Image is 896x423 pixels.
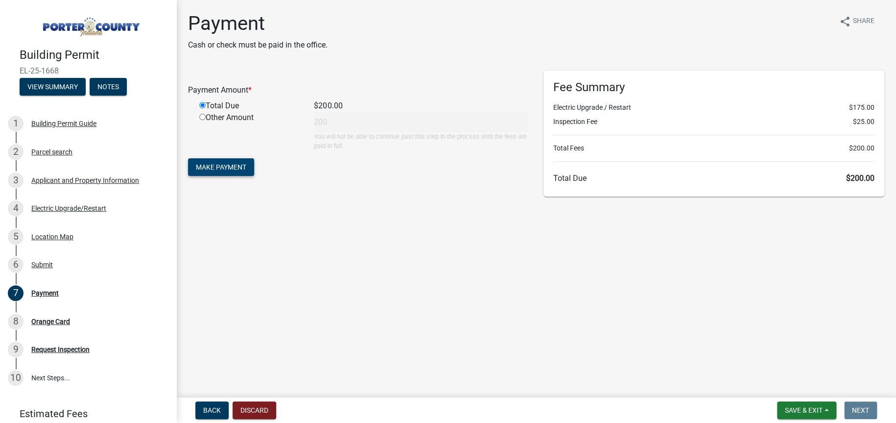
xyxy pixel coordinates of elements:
h1: Payment [188,12,328,35]
h6: Fee Summary [553,80,874,95]
div: Parcel search [31,149,72,155]
span: Next [852,406,869,414]
div: 9 [8,342,24,357]
wm-modal-confirm: Summary [20,83,86,91]
span: Share [853,16,874,27]
div: Payment [31,290,59,297]
button: Make Payment [188,158,254,176]
button: View Summary [20,78,86,96]
span: $175.00 [849,102,874,113]
h6: Total Due [553,174,874,183]
i: share [839,16,851,27]
li: Total Fees [553,143,874,153]
div: Other Amount [192,112,307,150]
button: shareShare [831,12,882,31]
wm-modal-confirm: Notes [90,83,127,91]
span: Back [203,406,221,414]
span: $200.00 [846,174,874,183]
span: $200.00 [849,143,874,153]
div: 10 [8,370,24,386]
button: Discard [233,401,276,419]
div: Electric Upgrade/Restart [31,205,106,212]
img: Porter County, Indiana [20,10,161,38]
span: Make Payment [196,163,246,171]
div: 2 [8,144,24,160]
div: 7 [8,285,24,301]
div: Building Permit Guide [31,120,96,127]
div: 3 [8,173,24,188]
h4: Building Permit [20,48,168,62]
div: 6 [8,257,24,273]
div: Payment Amount [181,84,536,96]
span: EL-25-1668 [20,66,157,75]
span: Save & Exit [785,406,823,414]
div: Orange Card [31,318,70,325]
li: Inspection Fee [553,117,874,127]
div: Total Due [192,100,307,112]
p: Cash or check must be paid in the office. [188,39,328,51]
div: Submit [31,261,53,268]
div: Applicant and Property Information [31,177,139,184]
div: $200.00 [307,100,536,112]
div: 4 [8,200,24,216]
li: Electric Upgrade / Restart [553,102,874,113]
div: Request Inspection [31,346,90,353]
div: 1 [8,116,24,131]
div: Location Map [31,233,73,240]
div: 8 [8,314,24,329]
button: Notes [90,78,127,96]
button: Save & Exit [777,401,836,419]
button: Back [195,401,229,419]
div: 5 [8,229,24,245]
button: Next [844,401,877,419]
span: $25.00 [853,117,874,127]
